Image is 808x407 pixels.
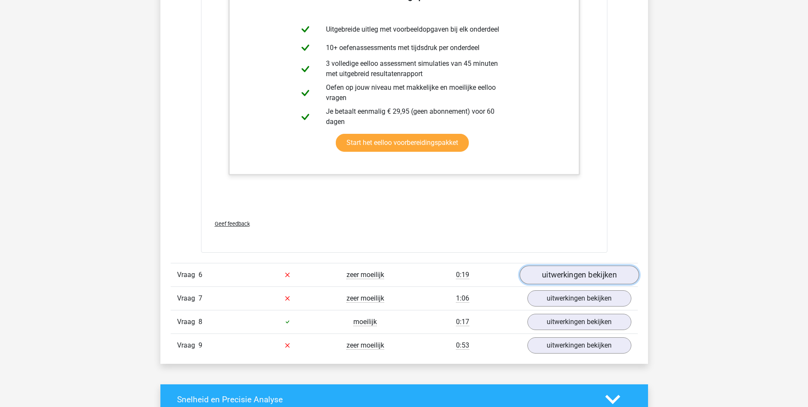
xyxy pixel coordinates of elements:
[198,318,202,326] span: 8
[456,271,469,279] span: 0:19
[177,270,198,280] span: Vraag
[353,318,377,326] span: moeilijk
[456,318,469,326] span: 0:17
[346,341,384,350] span: zeer moeilijk
[177,395,592,404] h4: Snelheid en Precisie Analyse
[456,341,469,350] span: 0:53
[346,294,384,303] span: zeer moeilijk
[177,340,198,351] span: Vraag
[527,290,631,307] a: uitwerkingen bekijken
[519,265,639,284] a: uitwerkingen bekijken
[177,317,198,327] span: Vraag
[527,337,631,354] a: uitwerkingen bekijken
[336,134,469,152] a: Start het eelloo voorbereidingspakket
[198,341,202,349] span: 9
[198,294,202,302] span: 7
[177,293,198,304] span: Vraag
[456,294,469,303] span: 1:06
[527,314,631,330] a: uitwerkingen bekijken
[346,271,384,279] span: zeer moeilijk
[215,221,250,227] span: Geef feedback
[198,271,202,279] span: 6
